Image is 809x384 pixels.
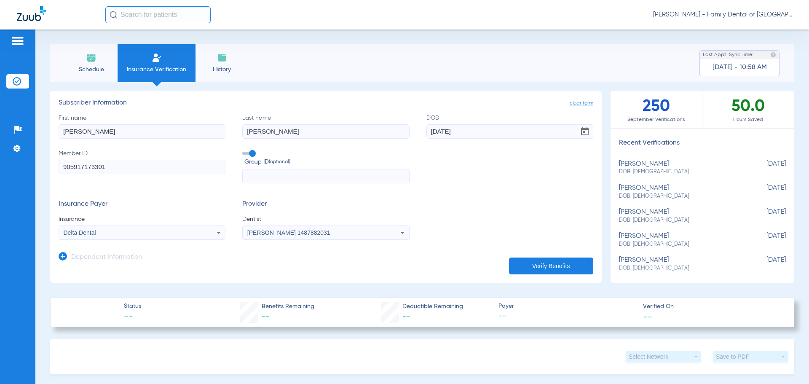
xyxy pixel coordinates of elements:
img: Search Icon [110,11,117,19]
input: First name [59,124,225,139]
div: [PERSON_NAME] [619,184,744,200]
span: Verified On [643,302,780,311]
img: Zuub Logo [17,6,46,21]
h3: Recent Verifications [611,139,794,148]
span: -- [643,312,652,321]
div: [PERSON_NAME] [619,256,744,272]
span: Insurance [59,215,225,223]
span: [DATE] [744,160,786,176]
input: DOBOpen calendar [426,124,593,139]
small: (optional) [269,158,290,166]
span: Payer [498,302,636,311]
span: [DATE] [744,208,786,224]
span: Dentist [242,215,409,223]
span: [PERSON_NAME] 1487882031 [247,229,330,236]
span: [DATE] [744,184,786,200]
h3: Provider [242,200,409,209]
div: 50.0 [702,91,794,128]
input: Search for patients [105,6,211,23]
span: [PERSON_NAME] - Family Dental of [GEOGRAPHIC_DATA] [653,11,792,19]
label: DOB [426,114,593,139]
span: clear form [570,99,593,107]
input: Last name [242,124,409,139]
button: Verify Benefits [509,258,593,274]
span: -- [402,313,410,320]
span: Deductible Remaining [402,302,463,311]
span: [DATE] [744,232,786,248]
label: Member ID [59,149,225,184]
span: -- [498,311,636,322]
div: 250 [611,91,702,128]
span: DOB: [DEMOGRAPHIC_DATA] [619,193,744,200]
span: -- [262,313,269,320]
div: [PERSON_NAME] [619,232,744,248]
input: Member ID [59,160,225,174]
span: DOB: [DEMOGRAPHIC_DATA] [619,217,744,224]
span: Schedule [71,65,111,74]
button: Open calendar [576,123,593,140]
span: [DATE] [744,256,786,272]
label: Last name [242,114,409,139]
span: DOB: [DEMOGRAPHIC_DATA] [619,168,744,176]
span: Hours Saved [702,115,794,124]
span: Insurance Verification [124,65,189,74]
span: [DATE] - 10:58 AM [713,63,767,72]
span: Status [124,302,141,311]
span: September Verifications [611,115,702,124]
span: DOB: [DEMOGRAPHIC_DATA] [619,241,744,248]
h3: Dependent Information [71,253,142,262]
span: DOB: [DEMOGRAPHIC_DATA] [619,265,744,272]
img: last sync help info [770,52,776,58]
img: Manual Insurance Verification [152,53,162,63]
div: [PERSON_NAME] [619,160,744,176]
img: hamburger-icon [11,36,24,46]
h3: Insurance Payer [59,200,225,209]
span: History [202,65,242,74]
span: Benefits Remaining [262,302,314,311]
h3: Subscriber Information [59,99,593,107]
label: First name [59,114,225,139]
span: Group ID [244,158,409,166]
span: Delta Dental [64,229,96,236]
img: Schedule [86,53,96,63]
img: History [217,53,227,63]
div: [PERSON_NAME] [619,208,744,224]
span: Last Appt. Sync Time: [703,51,753,59]
span: -- [124,311,141,323]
